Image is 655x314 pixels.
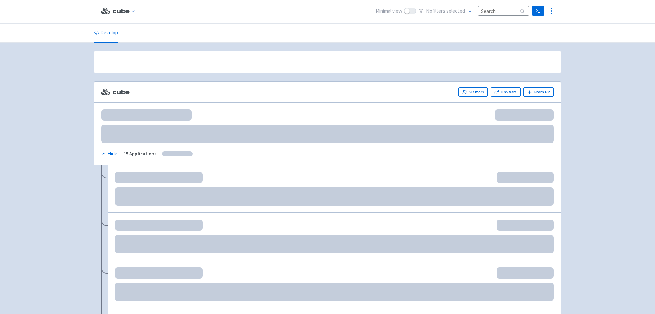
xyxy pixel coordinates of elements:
button: cube [112,7,139,15]
div: Hide [101,150,117,158]
span: Minimal view [376,7,402,15]
a: Visitors [458,87,488,97]
span: No filter s [426,7,465,15]
span: selected [446,8,465,14]
div: 15 Applications [123,150,157,158]
button: Hide [101,150,118,158]
a: Terminal [532,6,544,16]
span: cube [101,88,130,96]
button: From PR [523,87,554,97]
a: Develop [94,24,118,43]
a: Env Vars [491,87,521,97]
input: Search... [478,6,529,15]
